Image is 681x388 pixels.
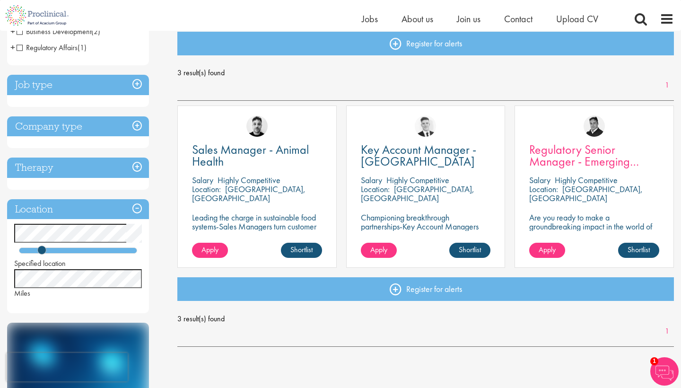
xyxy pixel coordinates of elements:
[10,40,15,54] span: +
[361,184,474,203] p: [GEOGRAPHIC_DATA], [GEOGRAPHIC_DATA]
[192,141,309,169] span: Sales Manager - Animal Health
[17,26,100,36] span: Business Development
[177,32,674,55] a: Register for alerts
[7,116,149,137] h3: Company type
[539,245,556,255] span: Apply
[402,13,433,25] a: About us
[281,243,322,258] a: Shortlist
[386,175,449,185] p: Highly Competitive
[555,175,618,185] p: Highly Competitive
[362,13,378,25] a: Jobs
[218,175,280,185] p: Highly Competitive
[14,288,30,298] span: Miles
[177,277,674,301] a: Register for alerts
[504,13,533,25] a: Contact
[192,213,322,240] p: Leading the charge in sustainable food systems-Sales Managers turn customer success into global p...
[457,13,480,25] a: Join us
[660,80,674,91] a: 1
[192,184,221,194] span: Location:
[529,141,639,181] span: Regulatory Senior Manager - Emerging Markets
[529,175,550,185] span: Salary
[7,75,149,95] h3: Job type
[78,43,87,53] span: (1)
[529,213,659,258] p: Are you ready to make a groundbreaking impact in the world of biotechnology? Join a growing compa...
[246,115,268,137] img: Dean Fisher
[449,243,490,258] a: Shortlist
[361,141,476,169] span: Key Account Manager - [GEOGRAPHIC_DATA]
[201,245,218,255] span: Apply
[556,13,598,25] a: Upload CV
[361,184,390,194] span: Location:
[192,175,213,185] span: Salary
[192,144,322,168] a: Sales Manager - Animal Health
[650,357,658,365] span: 1
[361,144,491,168] a: Key Account Manager - [GEOGRAPHIC_DATA]
[529,243,565,258] a: Apply
[177,312,674,326] span: 3 result(s) found
[17,43,87,53] span: Regulatory Affairs
[529,144,659,168] a: Regulatory Senior Manager - Emerging Markets
[529,184,643,203] p: [GEOGRAPHIC_DATA], [GEOGRAPHIC_DATA]
[14,258,66,268] span: Specified location
[17,26,91,36] span: Business Development
[7,158,149,178] h3: Therapy
[361,213,491,249] p: Championing breakthrough partnerships-Key Account Managers turn biotech innovation into lasting c...
[650,357,679,386] img: Chatbot
[91,26,100,36] span: (2)
[529,184,558,194] span: Location:
[177,66,674,80] span: 3 result(s) found
[361,243,397,258] a: Apply
[10,24,15,38] span: +
[7,199,149,220] h3: Location
[192,243,228,258] a: Apply
[660,326,674,337] a: 1
[361,175,382,185] span: Salary
[618,243,659,258] a: Shortlist
[192,184,306,203] p: [GEOGRAPHIC_DATA], [GEOGRAPHIC_DATA]
[415,115,436,137] img: Nicolas Daniel
[370,245,387,255] span: Apply
[584,115,605,137] img: Peter Duvall
[7,353,128,381] iframe: reCAPTCHA
[17,43,78,53] span: Regulatory Affairs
